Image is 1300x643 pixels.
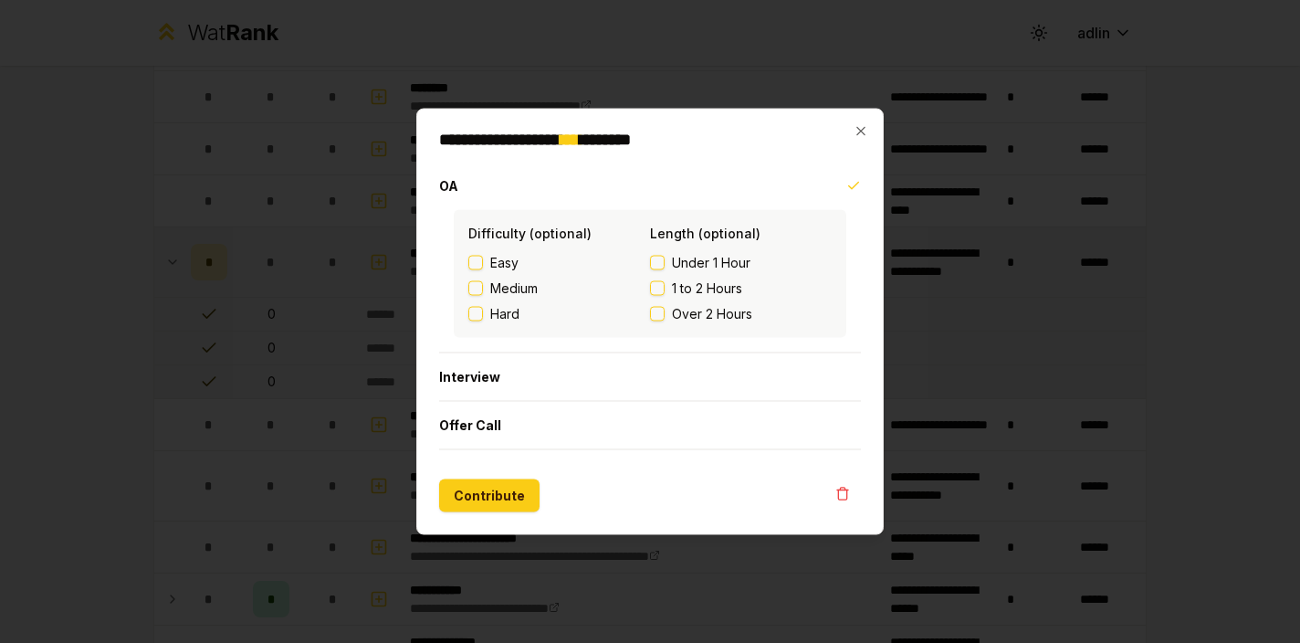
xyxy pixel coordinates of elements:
[672,254,750,272] span: Under 1 Hour
[468,281,483,296] button: Medium
[490,279,538,298] span: Medium
[490,254,519,272] span: Easy
[439,210,861,353] div: OA
[468,307,483,321] button: Hard
[490,305,519,323] span: Hard
[672,279,742,298] span: 1 to 2 Hours
[650,281,665,296] button: 1 to 2 Hours
[650,256,665,270] button: Under 1 Hour
[439,480,540,512] button: Contribute
[439,163,861,210] button: OA
[439,353,861,401] button: Interview
[650,307,665,321] button: Over 2 Hours
[650,226,760,241] label: Length (optional)
[468,256,483,270] button: Easy
[439,402,861,449] button: Offer Call
[672,305,752,323] span: Over 2 Hours
[468,226,592,241] label: Difficulty (optional)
